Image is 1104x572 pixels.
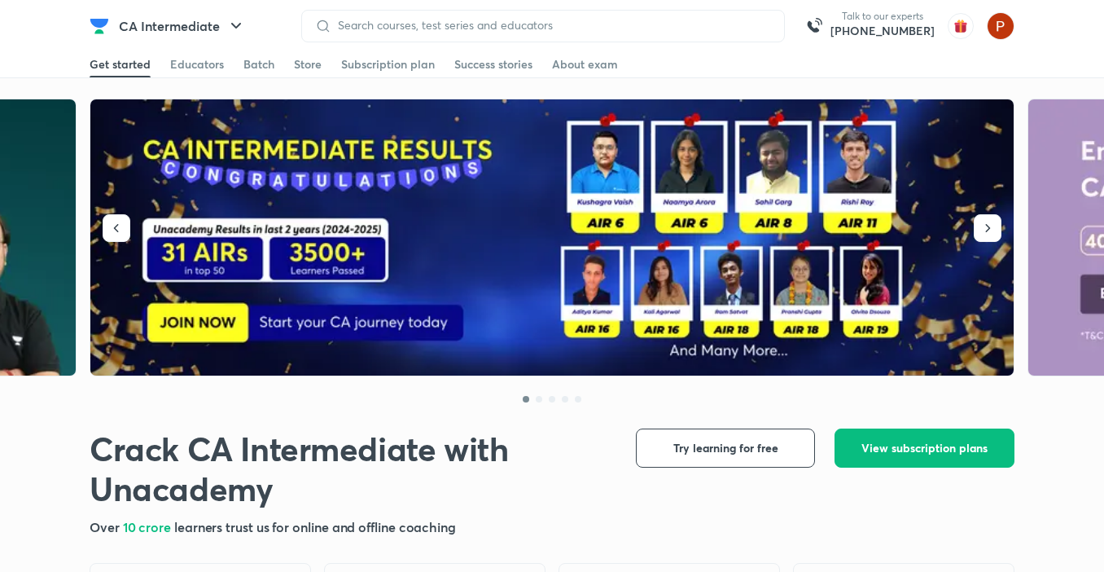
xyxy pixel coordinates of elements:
a: Educators [170,51,224,77]
div: Subscription plan [341,56,435,73]
div: Success stories [454,56,532,73]
a: Get started [90,51,151,77]
span: Try learning for free [673,440,778,456]
h1: Crack CA Intermediate with Unacademy [90,429,610,508]
button: Try learning for free [636,429,815,468]
div: About exam [552,56,618,73]
button: View subscription plans [835,429,1014,468]
img: Company Logo [90,16,109,36]
div: Get started [90,56,151,73]
a: About exam [552,51,618,77]
a: Batch [243,51,274,77]
a: Subscription plan [341,51,435,77]
button: CA Intermediate [109,10,256,42]
span: View subscription plans [861,440,988,456]
span: Over [90,518,123,535]
img: Palak [987,12,1014,40]
a: [PHONE_NUMBER] [830,23,935,39]
img: avatar [948,13,974,39]
img: call-us [798,10,830,42]
div: Batch [243,56,274,73]
div: Educators [170,56,224,73]
input: Search courses, test series and educators [331,19,771,32]
a: Store [294,51,322,77]
p: Talk to our experts [830,10,935,23]
a: Success stories [454,51,532,77]
span: 10 crore [123,518,174,535]
span: learners trust us for online and offline coaching [174,518,456,535]
div: Store [294,56,322,73]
